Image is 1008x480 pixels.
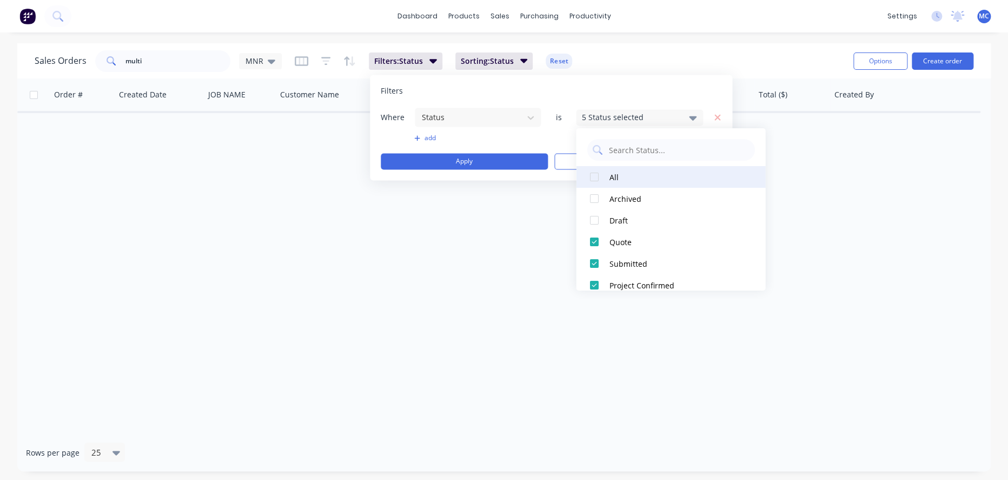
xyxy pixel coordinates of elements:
[554,153,721,169] button: Clear
[576,253,765,274] button: Submitted
[381,86,403,96] span: Filters
[246,55,263,67] span: MNR
[515,8,564,24] div: purchasing
[576,188,765,209] button: Archived
[882,8,923,24] div: settings
[576,274,765,296] button: Project Confirmed
[576,209,765,231] button: Draft
[609,258,739,269] div: Submitted
[208,89,246,100] div: JOB NAME
[19,8,36,24] img: Factory
[443,8,485,24] div: products
[607,139,749,161] input: Search Status...
[461,56,514,67] span: Sorting: Status
[853,52,907,70] button: Options
[119,89,167,100] div: Created Date
[609,193,739,204] div: Archived
[414,134,541,142] button: add
[576,231,765,253] button: Quote
[35,56,87,66] h1: Sales Orders
[369,52,442,70] button: Filters:Status
[609,171,739,182] div: All
[26,448,79,458] span: Rows per page
[381,153,548,169] button: Apply
[834,89,874,100] div: Created By
[125,50,231,72] input: Search...
[979,11,989,21] span: MC
[54,89,83,100] div: Order #
[576,166,765,188] button: All
[546,54,572,69] button: Reset
[609,236,739,247] div: Quote
[485,8,515,24] div: sales
[374,56,423,67] span: Filters: Status
[609,279,739,291] div: Project Confirmed
[912,52,973,70] button: Create order
[392,8,443,24] a: dashboard
[564,8,616,24] div: productivity
[759,89,787,100] div: Total ($)
[455,52,533,70] button: Sorting:Status
[548,112,569,123] span: is
[381,112,413,123] span: Where
[280,89,339,100] div: Customer Name
[582,111,680,123] div: 5 Status selected
[609,214,739,226] div: Draft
